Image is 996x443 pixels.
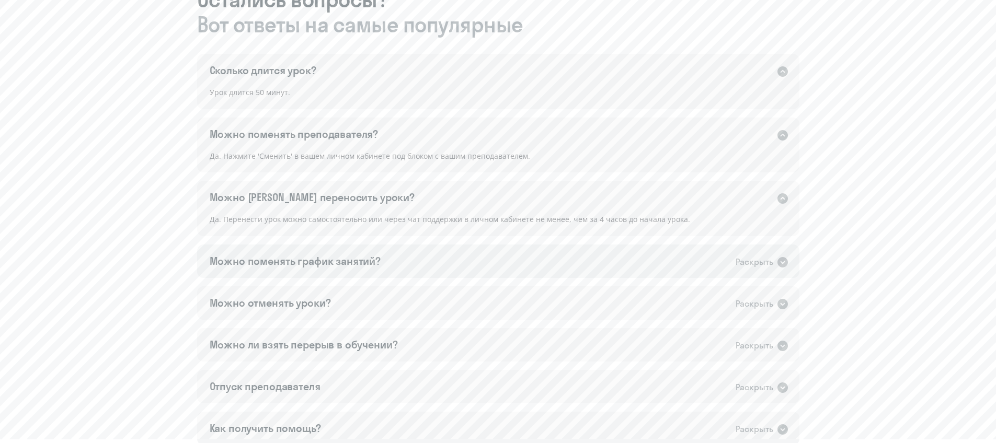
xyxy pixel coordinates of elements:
span: Вот ответы на самые популярные [197,12,799,37]
div: Можно ли взять перерыв в обучении? [210,337,398,352]
div: Можно [PERSON_NAME] переносить уроки? [210,190,415,205]
div: Урок длится 50 минут. [197,86,799,109]
div: Раскрыть [736,297,773,310]
div: Раскрыть [736,423,773,436]
div: Раскрыть [736,339,773,352]
div: Да. Перенести урок можно самостоятельно или через чат поддержки в личном кабинете не менее, чем з... [197,213,799,236]
div: Можно поменять преподавателя? [210,127,379,142]
div: Сколько длится урок? [210,63,316,78]
div: Да. Нажмите 'Сменить' в вашем личном кабинете под блоком с вашим преподавателем. [197,150,799,173]
div: Отпуск преподавателя [210,379,320,394]
div: Можно поменять график занятий? [210,254,381,269]
div: Раскрыть [736,381,773,394]
div: Можно отменять уроки? [210,296,331,310]
div: Раскрыть [736,255,773,269]
div: Как получить помощь? [210,421,321,436]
